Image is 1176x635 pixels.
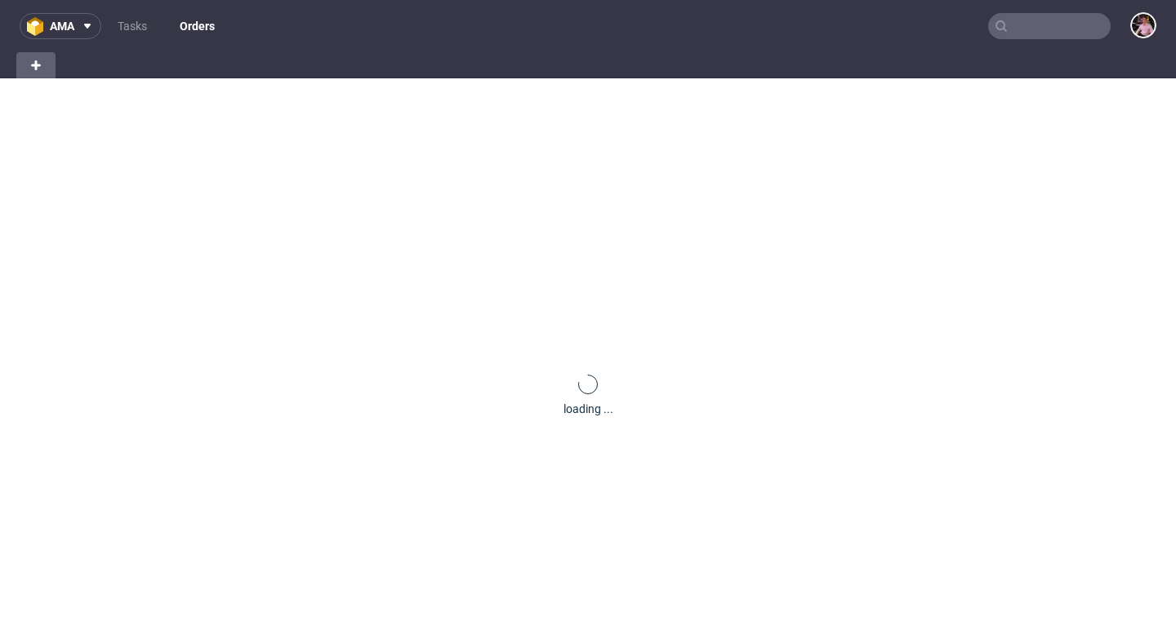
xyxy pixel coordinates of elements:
div: loading ... [563,401,613,417]
a: Orders [170,13,225,39]
button: ama [20,13,101,39]
a: Tasks [108,13,157,39]
img: logo [27,17,50,36]
img: Aleks Ziemkowski [1132,14,1155,37]
span: ama [50,20,74,32]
